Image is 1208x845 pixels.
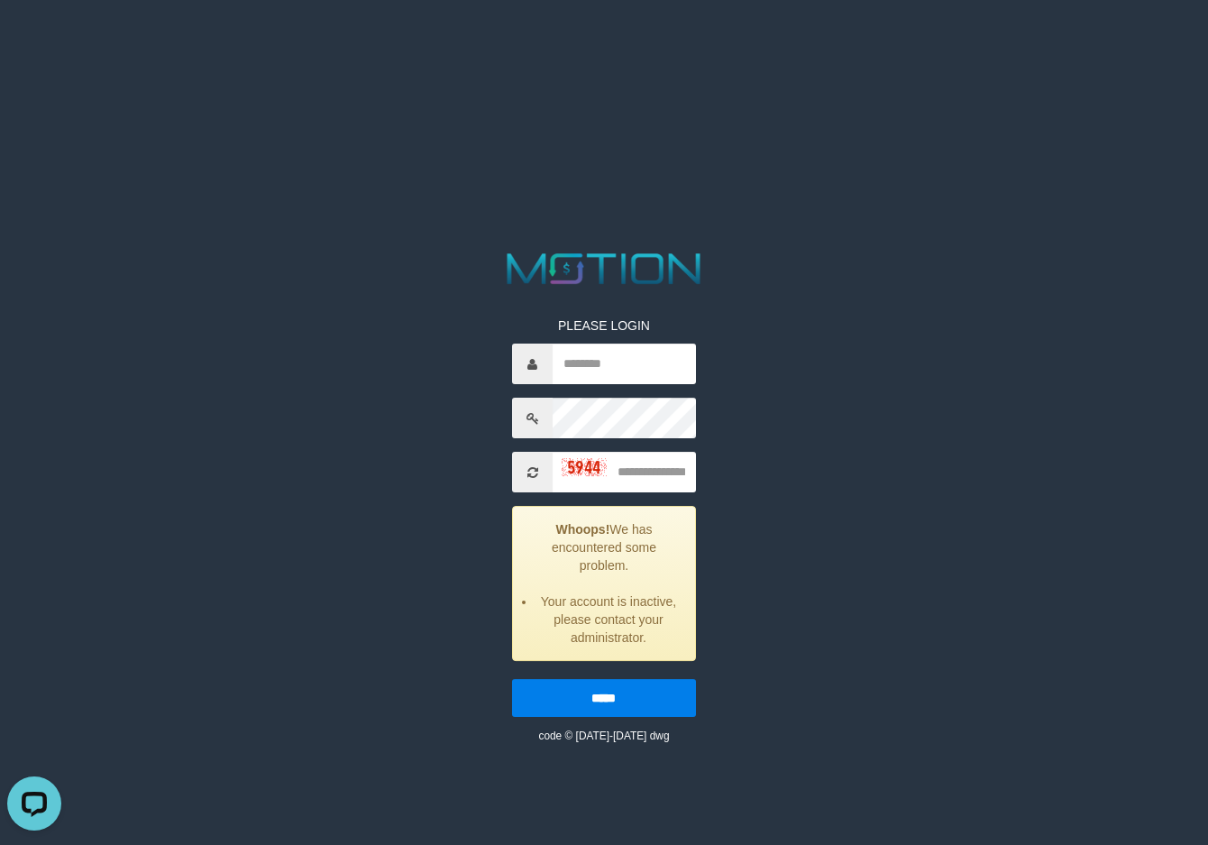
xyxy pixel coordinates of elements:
[512,317,695,335] p: PLEASE LOGIN
[499,248,710,289] img: MOTION_logo.png
[535,592,681,647] li: Your account is inactive, please contact your administrator.
[562,458,607,476] img: captcha
[7,7,61,61] button: Open LiveChat chat widget
[512,506,695,661] div: We has encountered some problem.
[555,522,609,537] strong: Whoops!
[538,730,669,742] small: code © [DATE]-[DATE] dwg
